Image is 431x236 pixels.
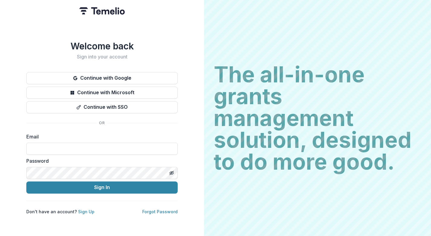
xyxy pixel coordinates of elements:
[26,41,178,52] h1: Welcome back
[26,54,178,60] h2: Sign into your account
[26,101,178,113] button: Continue with SSO
[78,209,94,214] a: Sign Up
[26,72,178,84] button: Continue with Google
[26,208,94,215] p: Don't have an account?
[26,87,178,99] button: Continue with Microsoft
[26,181,178,194] button: Sign In
[79,7,125,15] img: Temelio
[167,168,176,178] button: Toggle password visibility
[142,209,178,214] a: Forgot Password
[26,133,174,140] label: Email
[26,157,174,165] label: Password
